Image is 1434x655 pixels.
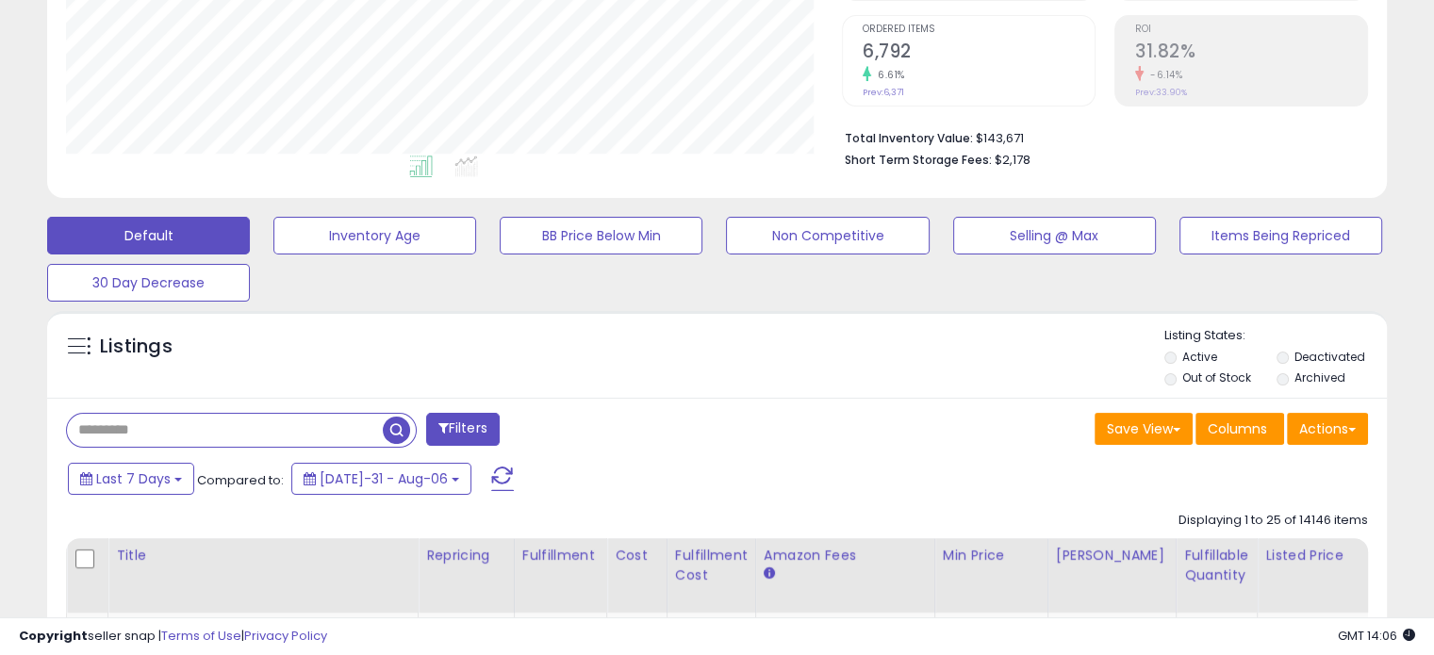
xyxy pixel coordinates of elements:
span: Ordered Items [863,25,1095,35]
div: Repricing [426,546,506,565]
button: Selling @ Max [953,217,1156,254]
small: Prev: 33.90% [1135,87,1187,98]
div: Fulfillment Cost [675,546,748,585]
button: Items Being Repriced [1179,217,1382,254]
p: Listing States: [1164,327,1387,345]
h2: 6,792 [863,41,1095,66]
span: Compared to: [197,471,284,489]
div: Cost [615,546,659,565]
span: [DATE]-31 - Aug-06 [320,469,448,488]
div: Min Price [943,546,1040,565]
span: 2025-08-14 14:06 GMT [1338,627,1415,645]
button: [DATE]-31 - Aug-06 [291,463,471,495]
span: $2,178 [995,151,1030,169]
h2: 31.82% [1135,41,1367,66]
button: Last 7 Days [68,463,194,495]
b: Short Term Storage Fees: [845,152,992,168]
span: Last 7 Days [96,469,171,488]
strong: Copyright [19,627,88,645]
b: Total Inventory Value: [845,130,973,146]
small: Prev: 6,371 [863,87,904,98]
button: Filters [426,413,500,446]
h5: Listings [100,334,173,360]
a: Terms of Use [161,627,241,645]
label: Active [1182,349,1217,365]
button: Inventory Age [273,217,476,254]
div: Listed Price [1265,546,1428,565]
small: Amazon Fees. [764,565,775,582]
div: Title [116,546,410,565]
div: Displaying 1 to 25 of 14146 items [1179,512,1368,530]
li: $143,671 [845,125,1354,148]
div: Fulfillment [522,546,599,565]
div: Fulfillable Quantity [1184,546,1249,585]
button: Default [47,217,250,254]
div: [PERSON_NAME] [1056,546,1168,565]
button: BB Price Below Min [500,217,702,254]
a: Privacy Policy [244,627,327,645]
label: Archived [1294,369,1344,385]
div: Amazon Fees [764,546,927,565]
label: Deactivated [1294,349,1364,365]
label: Out of Stock [1182,369,1251,385]
span: Columns [1208,419,1267,438]
button: Save View [1095,413,1193,445]
small: -6.14% [1144,68,1182,82]
button: 30 Day Decrease [47,264,250,302]
small: 6.61% [871,68,905,82]
button: Actions [1287,413,1368,445]
div: seller snap | | [19,628,327,646]
button: Columns [1195,413,1284,445]
button: Non Competitive [726,217,929,254]
span: ROI [1135,25,1367,35]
